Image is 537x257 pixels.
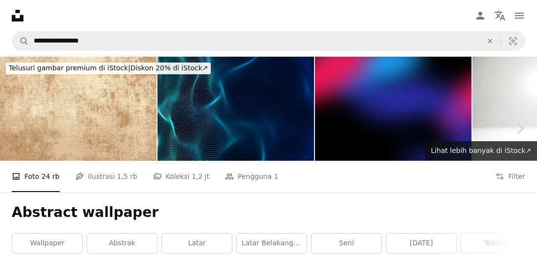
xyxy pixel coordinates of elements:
[510,6,529,25] button: Menu
[87,234,157,253] a: abstrak
[501,32,525,50] button: Pencarian visual
[431,147,531,154] span: Lihat lebih banyak di iStock ↗
[153,161,209,192] a: Koleksi 1,2 jt
[495,161,525,192] button: Filter
[461,234,531,253] a: tekstur
[274,171,278,182] span: 1
[162,234,232,253] a: latar
[425,141,537,161] a: Lihat lebih banyak di iStock↗
[386,234,456,253] a: [DATE]
[237,234,307,253] a: latar belakang abstrak
[12,31,525,51] form: Temuka visual di seluruh situs
[192,171,209,182] span: 1,2 jt
[225,161,278,192] a: Pengguna 1
[312,234,381,253] a: seni
[470,6,490,25] a: Masuk/Daftar
[117,171,137,182] span: 1,5 rb
[479,32,501,50] button: Hapus
[12,234,82,253] a: Wallpaper
[75,161,137,192] a: Ilustrasi 1,5 rb
[9,64,131,72] span: Telusuri gambar premium di iStock |
[12,10,23,21] a: Beranda — Unsplash
[503,82,537,175] a: Berikutnya
[490,6,510,25] button: Bahasa
[315,57,471,161] img: Latar belakang buram abstrak
[6,63,211,74] div: Diskon 20% di iStock ↗
[12,32,29,50] button: Pencarian di Unsplash
[12,204,525,221] h1: Abstract wallpaper
[157,57,314,161] img: Abstract network of digital particles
